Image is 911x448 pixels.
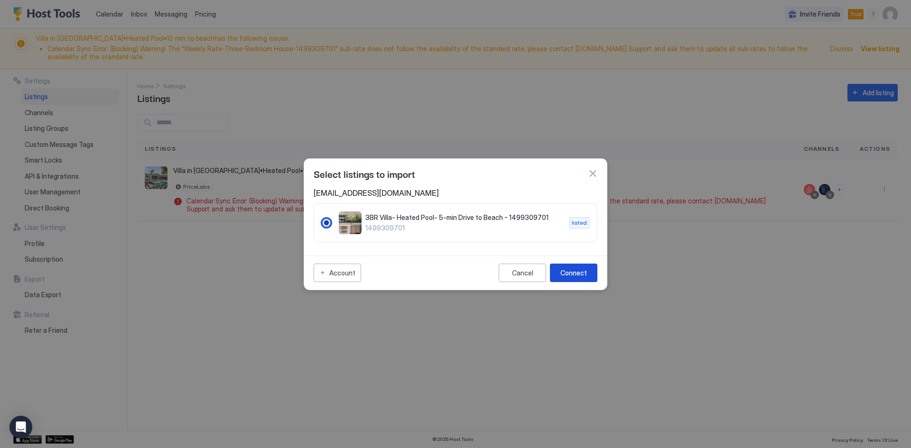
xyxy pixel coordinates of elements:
span: 3BR Villa- Heated Pool- 5-min Drive to Beach - 1499309701 [365,213,562,222]
button: Cancel [499,264,546,282]
span: Select listings to import [314,166,415,181]
div: Connect [560,268,587,278]
button: Account [314,264,361,282]
div: Open Intercom Messenger [9,416,32,439]
div: 1499309701 [322,211,589,234]
div: Cancel [512,269,533,277]
div: listing image [339,211,362,234]
div: RadioGroup [322,211,589,234]
span: listed [572,219,587,227]
span: [EMAIL_ADDRESS][DOMAIN_NAME] [314,188,597,198]
span: 1499309701 [365,224,562,232]
button: Connect [550,264,597,282]
div: Account [329,268,355,278]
